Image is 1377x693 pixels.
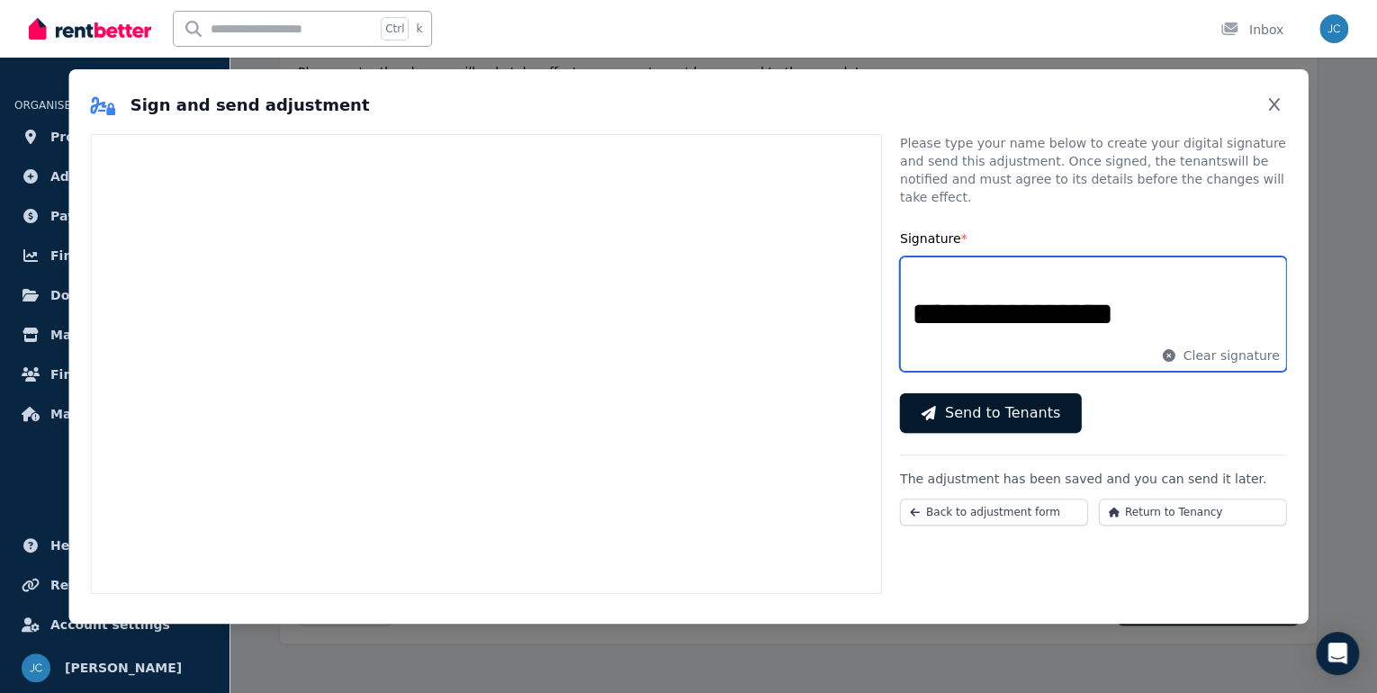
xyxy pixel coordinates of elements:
[900,470,1287,488] p: The adjustment has been saved and you can send it later.
[926,505,1060,519] span: Back to adjustment form
[91,93,370,118] h2: Sign and send adjustment
[900,499,1088,526] button: Back to adjustment form
[900,231,967,246] label: Signature
[1099,499,1287,526] button: Return to Tenancy
[900,134,1287,206] p: Please type your name below to create your digital signature and send this adjustment. Once signe...
[1161,346,1279,364] button: Clear signature
[900,393,1082,433] button: Send to Tenants
[1125,505,1222,519] span: Return to Tenancy
[945,402,1060,424] span: Send to Tenants
[1262,91,1287,120] button: Close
